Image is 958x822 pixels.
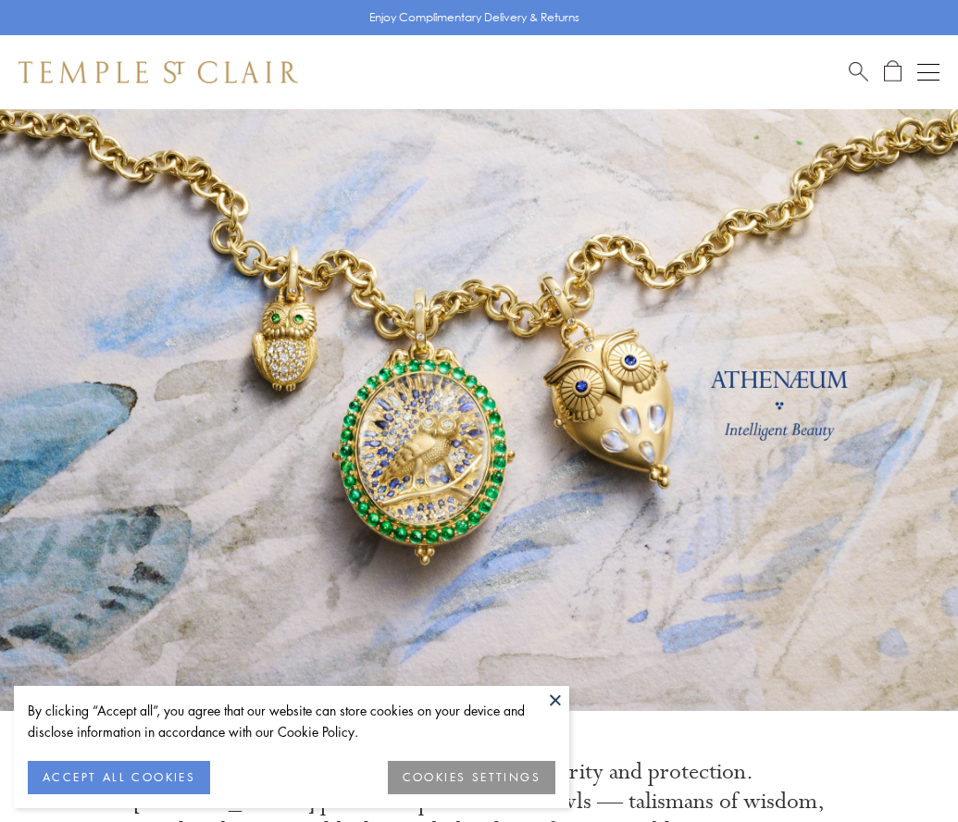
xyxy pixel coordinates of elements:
[917,61,939,83] button: Open navigation
[849,60,868,83] a: Search
[19,61,298,83] img: Temple St. Clair
[884,60,902,83] a: Open Shopping Bag
[369,8,579,27] p: Enjoy Complimentary Delivery & Returns
[388,761,555,794] button: COOKIES SETTINGS
[28,700,555,742] div: By clicking “Accept all”, you agree that our website can store cookies on your device and disclos...
[28,761,210,794] button: ACCEPT ALL COOKIES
